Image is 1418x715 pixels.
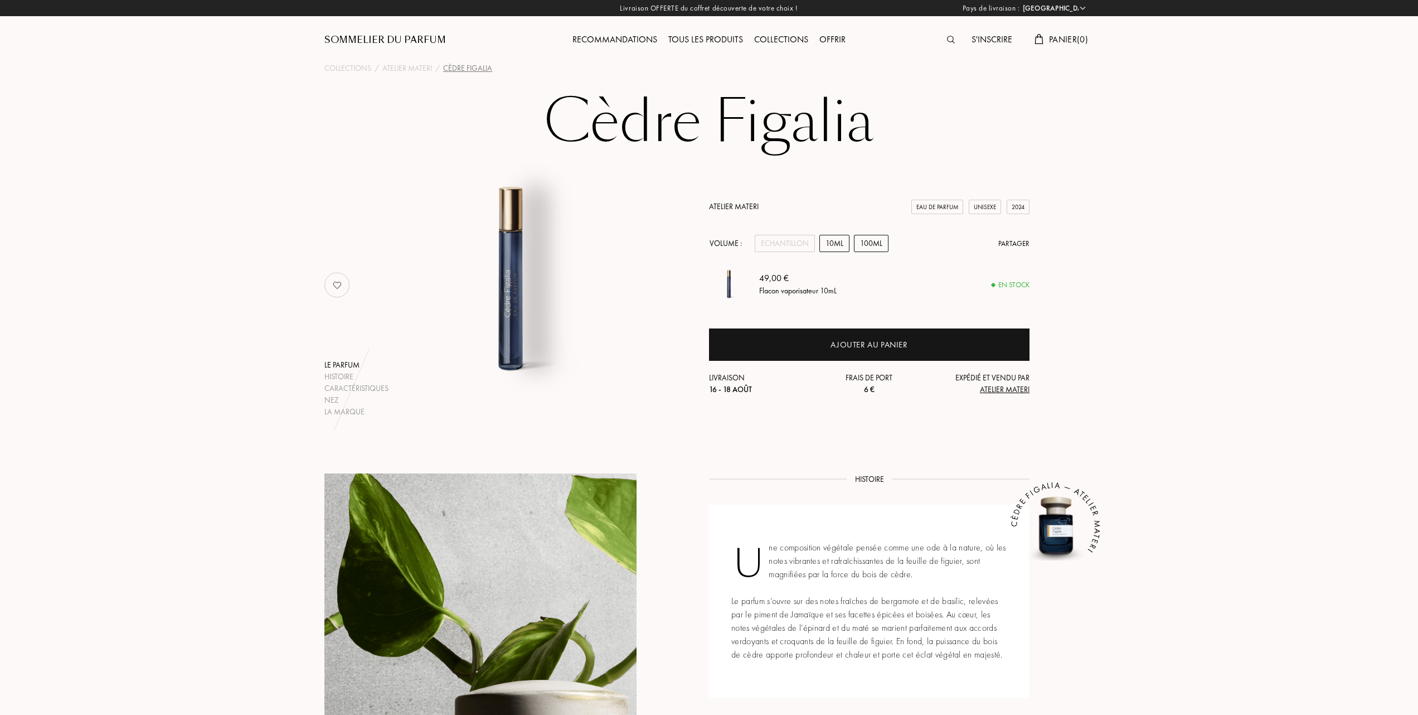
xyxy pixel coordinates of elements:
[430,91,988,153] h1: Cèdre Figalia
[435,62,440,74] div: /
[911,200,963,215] div: Eau de Parfum
[969,200,1001,215] div: Unisexe
[749,33,814,47] div: Collections
[709,263,751,305] img: Cèdre Figalia Atelier Materi
[998,238,1029,249] div: Partager
[1049,33,1088,45] span: Panier ( 0 )
[709,235,748,252] div: Volume :
[814,33,851,47] div: Offrir
[324,33,446,47] a: Sommelier du Parfum
[379,142,655,418] img: Cèdre Figalia Atelier Materi
[324,371,389,383] div: Histoire
[443,62,492,74] div: Cèdre Figalia
[324,383,389,394] div: Caractéristiques
[759,272,837,285] div: 49,00 €
[567,33,663,47] div: Recommandations
[819,235,849,252] div: 10mL
[709,372,816,395] div: Livraison
[1007,200,1029,215] div: 2024
[567,33,663,45] a: Recommandations
[324,406,389,418] div: La marque
[663,33,749,47] div: Tous les produits
[992,279,1029,291] div: En stock
[966,33,1018,45] a: S'inscrire
[324,394,389,406] div: Nez
[375,62,379,74] div: /
[831,339,907,351] div: Ajouter au panier
[980,384,1029,394] span: Atelier Materi
[816,372,923,395] div: Frais de port
[709,384,752,394] span: 16 - 18 août
[1022,494,1089,561] img: Cèdre Figalia
[864,384,875,394] span: 6 €
[947,36,955,44] img: search_icn.svg
[854,235,888,252] div: 100mL
[966,33,1018,47] div: S'inscrire
[759,285,837,297] div: Flacon vaporisateur 10mL
[755,235,815,252] div: Echantillon
[324,62,371,74] a: Collections
[663,33,749,45] a: Tous les produits
[382,62,432,74] a: Atelier Materi
[749,33,814,45] a: Collections
[324,359,389,371] div: Le parfum
[709,505,1029,698] div: Une composition végétale pensée comme une ode à la nature, où les notes vibrantes et rafraîchissa...
[814,33,851,45] a: Offrir
[709,201,759,211] a: Atelier Materi
[1035,34,1043,44] img: cart.svg
[922,372,1029,395] div: Expédié et vendu par
[963,3,1020,14] span: Pays de livraison :
[1079,4,1087,12] img: arrow_w.png
[326,274,348,296] img: no_like_p.png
